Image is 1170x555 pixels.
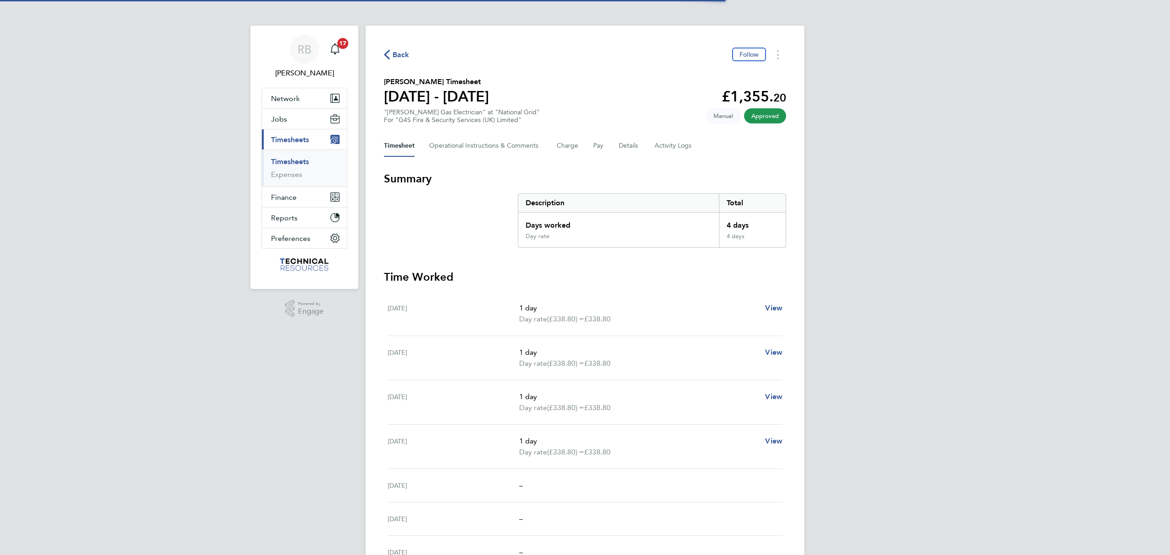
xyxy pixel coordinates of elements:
[765,347,782,358] a: View
[384,270,786,284] h3: Time Worked
[250,26,358,289] nav: Main navigation
[706,108,740,123] span: This timesheet was manually created.
[765,303,782,314] a: View
[388,347,519,369] div: [DATE]
[384,135,415,157] button: Timesheet
[384,108,540,124] div: "[PERSON_NAME] Gas Electrician" at "National Grid"
[271,234,310,243] span: Preferences
[271,170,302,179] a: Expenses
[719,233,786,247] div: 4 days
[547,403,584,412] span: (£338.80) =
[519,358,547,369] span: Day rate
[429,135,542,157] button: Operational Instructions & Comments
[384,49,409,60] button: Back
[388,436,519,458] div: [DATE]
[765,392,782,401] span: View
[765,391,782,402] a: View
[719,194,786,212] div: Total
[261,68,347,79] span: Rianna Bowles
[388,513,519,524] div: [DATE]
[519,314,547,325] span: Day rate
[547,315,584,323] span: (£338.80) =
[519,391,758,402] p: 1 day
[519,481,523,490] span: –
[518,193,786,248] div: Summary
[519,347,758,358] p: 1 day
[262,228,347,248] button: Preferences
[547,359,584,368] span: (£338.80) =
[261,258,347,272] a: Go to home page
[584,448,611,456] span: £338.80
[654,135,693,157] button: Activity Logs
[547,448,584,456] span: (£338.80) =
[739,50,759,59] span: Follow
[271,213,298,222] span: Reports
[519,436,758,447] p: 1 day
[765,304,782,312] span: View
[271,94,300,103] span: Network
[619,135,640,157] button: Details
[519,402,547,413] span: Day rate
[298,43,311,55] span: RB
[388,480,519,491] div: [DATE]
[337,38,348,49] span: 17
[271,193,297,202] span: Finance
[393,49,409,60] span: Back
[262,109,347,129] button: Jobs
[584,359,611,368] span: £338.80
[519,447,547,458] span: Day rate
[732,48,766,61] button: Follow
[593,135,604,157] button: Pay
[765,437,782,445] span: View
[770,48,786,62] button: Timesheets Menu
[384,171,786,186] h3: Summary
[584,403,611,412] span: £338.80
[262,88,347,108] button: Network
[285,300,324,317] a: Powered byEngage
[262,208,347,228] button: Reports
[719,213,786,233] div: 4 days
[271,115,287,123] span: Jobs
[518,194,719,212] div: Description
[557,135,579,157] button: Charge
[271,157,309,166] a: Timesheets
[519,303,758,314] p: 1 day
[519,514,523,523] span: –
[773,91,786,104] span: 20
[279,258,330,272] img: technicalresources-logo-retina.png
[765,436,782,447] a: View
[526,233,549,240] div: Day rate
[298,308,324,315] span: Engage
[388,303,519,325] div: [DATE]
[384,116,540,124] div: For "G4S Fire & Security Services (UK) Limited"
[262,187,347,207] button: Finance
[261,35,347,79] a: RB[PERSON_NAME]
[744,108,786,123] span: This timesheet has been approved.
[722,88,786,105] app-decimal: £1,355.
[271,135,309,144] span: Timesheets
[584,315,611,323] span: £338.80
[388,391,519,413] div: [DATE]
[384,87,489,106] h1: [DATE] - [DATE]
[384,76,489,87] h2: [PERSON_NAME] Timesheet
[518,213,719,233] div: Days worked
[765,348,782,357] span: View
[262,129,347,149] button: Timesheets
[298,300,324,308] span: Powered by
[326,35,344,64] a: 17
[262,149,347,187] div: Timesheets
